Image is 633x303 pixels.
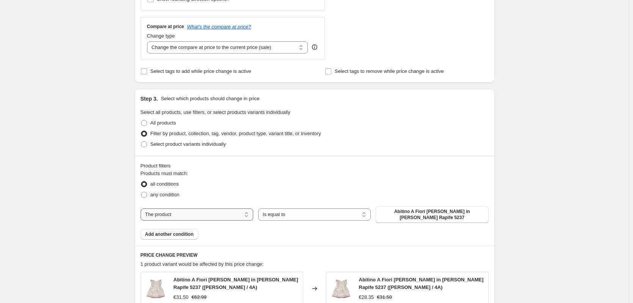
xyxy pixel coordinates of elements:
[191,294,207,301] strike: €62.99
[150,192,180,197] span: any condition
[359,277,484,290] span: Abitino A Fiori [PERSON_NAME] in [PERSON_NAME] Rapife 5237 ([PERSON_NAME] / 4A)
[145,231,194,237] span: Add another condition
[150,141,226,147] span: Select product variants individually
[150,131,321,136] span: Filter by product, collection, tag, vendor, product type, variant title, or inventory
[141,162,489,170] div: Product filters
[150,181,179,187] span: all conditions
[359,294,374,301] div: €28.35
[147,24,184,30] h3: Compare at price
[377,294,392,301] strike: €31.50
[150,120,176,126] span: All products
[161,95,259,103] p: Select which products should change in price
[141,252,489,258] h6: PRICE CHANGE PREVIEW
[141,229,198,240] button: Add another condition
[141,170,188,176] span: Products must match:
[187,24,251,30] button: What's the compare at price?
[174,277,298,290] span: Abitino A Fiori [PERSON_NAME] in [PERSON_NAME] Rapife 5237 ([PERSON_NAME] / 4A)
[141,109,290,115] span: Select all products, use filters, or select products variants individually
[311,43,318,51] div: help
[147,33,175,39] span: Change type
[380,208,484,221] span: Abitino A Fiori [PERSON_NAME] in [PERSON_NAME] Rapife 5237
[335,68,444,74] span: Select tags to remove while price change is active
[376,206,488,223] button: Abitino A Fiori Rosa Bambina in Cotone Rapife 5237
[150,68,251,74] span: Select tags to add while price change is active
[141,95,158,103] h2: Step 3.
[174,294,189,301] div: €31.50
[330,277,353,300] img: image_ea1b1c47-eb61-4b99-85ff-03cfd8d6f65e_80x.jpg
[141,261,264,267] span: 1 product variant would be affected by this price change:
[145,277,168,300] img: image_ea1b1c47-eb61-4b99-85ff-03cfd8d6f65e_80x.jpg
